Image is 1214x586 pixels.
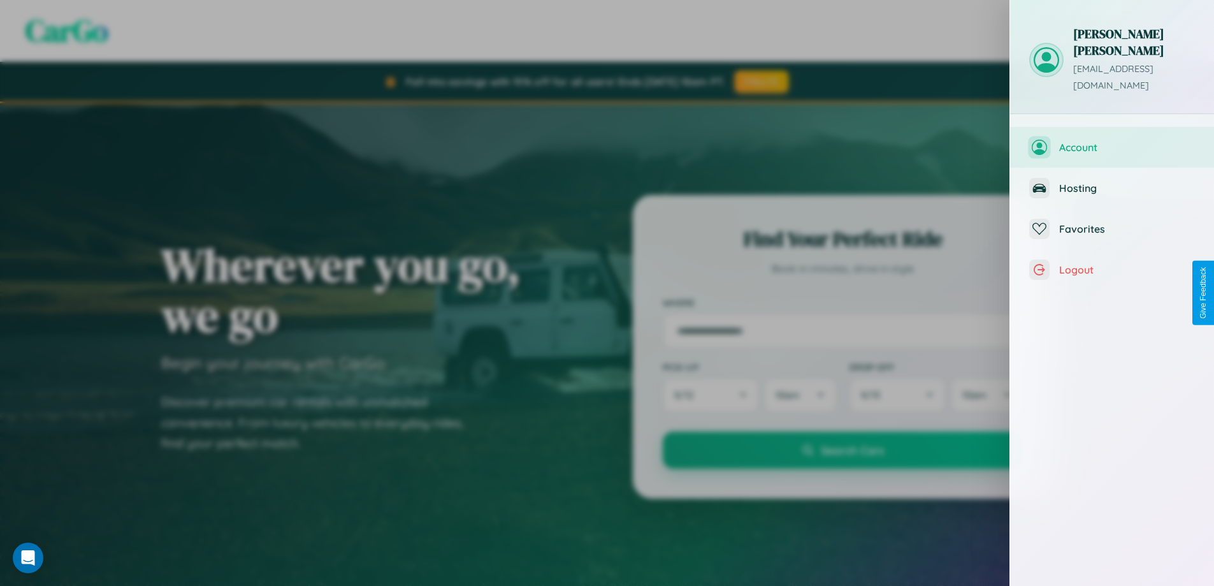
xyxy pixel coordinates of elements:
span: Favorites [1059,223,1195,235]
span: Logout [1059,263,1195,276]
button: Hosting [1010,168,1214,209]
div: Give Feedback [1199,267,1208,319]
p: [EMAIL_ADDRESS][DOMAIN_NAME] [1073,61,1195,94]
div: Open Intercom Messenger [13,543,43,573]
span: Hosting [1059,182,1195,194]
span: Account [1059,141,1195,154]
button: Account [1010,127,1214,168]
h3: [PERSON_NAME] [PERSON_NAME] [1073,26,1195,59]
button: Logout [1010,249,1214,290]
button: Favorites [1010,209,1214,249]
